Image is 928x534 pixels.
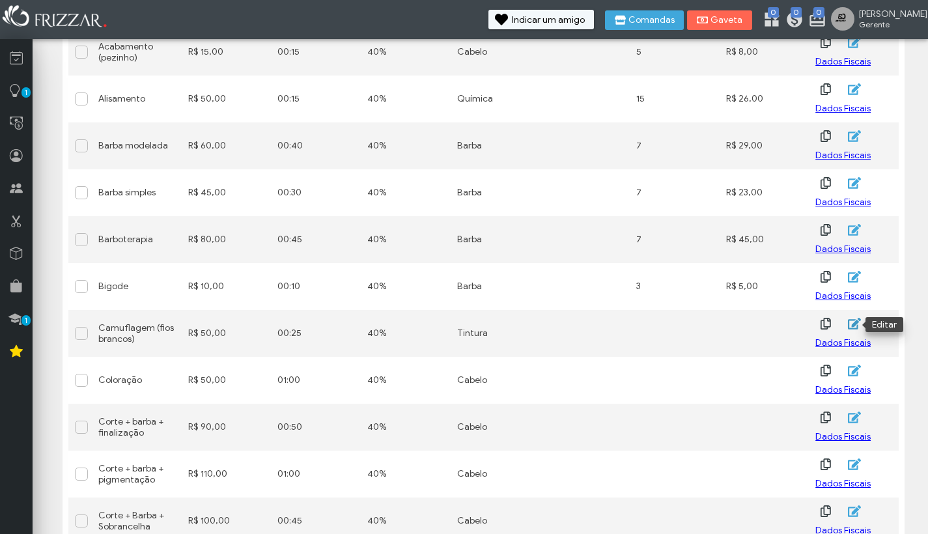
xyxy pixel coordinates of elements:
span: Gerente [859,20,918,29]
button: ui-button [815,314,835,333]
button: Dados Fiscais [815,99,871,119]
div: R$ 29,00 [726,140,803,151]
button: ui-button [843,126,862,146]
span: ui-button [852,408,853,427]
div: 40% [367,328,444,339]
div: R$ 23,00 [726,187,803,198]
button: ui-button [815,220,835,240]
div: Barboterapia [98,234,175,245]
span: Dados Fiscais [815,193,871,212]
button: Indicar um amigo [488,10,594,29]
button: Dados Fiscais [815,240,871,259]
td: Cabelo [451,357,541,404]
span: ui-button [824,501,826,521]
button: Dados Fiscais [815,333,871,353]
div: R$ 100,00 [188,515,265,526]
span: ui-button [852,501,853,521]
button: Dados Fiscais [815,146,871,165]
div: 40% [367,374,444,386]
button: ui-button [843,361,862,380]
div: 00:45 [277,234,354,245]
button: ui-button [843,220,862,240]
div: 40% [367,281,444,292]
span: ui-button [824,79,826,99]
div: Corte + barba + finalização [98,416,175,438]
div: 3 [636,281,713,292]
div: 00:25 [277,328,354,339]
button: ui-button [815,408,835,427]
span: ui-button [824,126,826,146]
div: R$ 26,00 [726,93,803,104]
div: 7 [636,140,713,151]
button: ui-button [843,33,862,52]
div: Corte + Barba + Sobrancelha [98,510,175,532]
div: 40% [367,93,444,104]
button: ui-button [843,455,862,474]
div: R$ 45,00 [188,187,265,198]
span: ui-button [824,408,826,427]
div: 40% [367,421,444,432]
button: ui-button [843,267,862,287]
span: 0 [813,7,824,18]
span: ui-button [824,361,826,380]
span: Comandas [628,16,675,25]
div: R$ 110,00 [188,468,265,479]
button: ui-button [843,79,862,99]
span: Dados Fiscais [815,52,871,72]
a: 0 [808,10,821,31]
span: ui-button [824,220,826,240]
div: 40% [367,515,444,526]
span: [PERSON_NAME] [859,8,918,20]
div: 00:10 [277,281,354,292]
button: ui-button [815,173,835,193]
div: Acabamento (pezinho) [98,41,175,63]
div: 40% [367,46,444,57]
div: 40% [367,468,444,479]
div: Coloração [98,374,175,386]
div: 40% [367,234,444,245]
div: 01:00 [277,468,354,479]
div: R$ 5,00 [726,281,803,292]
a: [PERSON_NAME] Gerente [831,7,921,33]
span: ui-button [824,267,826,287]
button: ui-button [843,501,862,521]
div: 00:15 [277,46,354,57]
button: ui-button [815,33,835,52]
div: 00:45 [277,515,354,526]
div: 00:40 [277,140,354,151]
button: Gaveta [687,10,752,30]
button: Comandas [605,10,684,30]
span: ui-button [824,455,826,474]
div: Corte + barba + pigmentação [98,463,175,485]
td: Barba [451,216,541,263]
span: ui-button [852,79,853,99]
span: ui-button [852,220,853,240]
button: ui-button [815,455,835,474]
td: Barba [451,169,541,216]
div: R$ 45,00 [726,234,803,245]
span: 1 [21,87,31,98]
td: Tintura [451,310,541,357]
button: ui-button [815,361,835,380]
div: Bigode [98,281,175,292]
button: ui-button [815,79,835,99]
button: ui-button [815,126,835,146]
span: ui-button [852,267,853,287]
a: 0 [763,10,776,31]
span: Dados Fiscais [815,287,871,306]
div: 01:00 [277,374,354,386]
div: R$ 60,00 [188,140,265,151]
td: Barba [451,122,541,169]
div: 40% [367,140,444,151]
div: Alisamento [98,93,175,104]
span: 1 [21,315,31,326]
span: ui-button [824,173,826,193]
button: ui-button [843,408,862,427]
div: Barba simples [98,187,175,198]
button: Dados Fiscais [815,380,871,400]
